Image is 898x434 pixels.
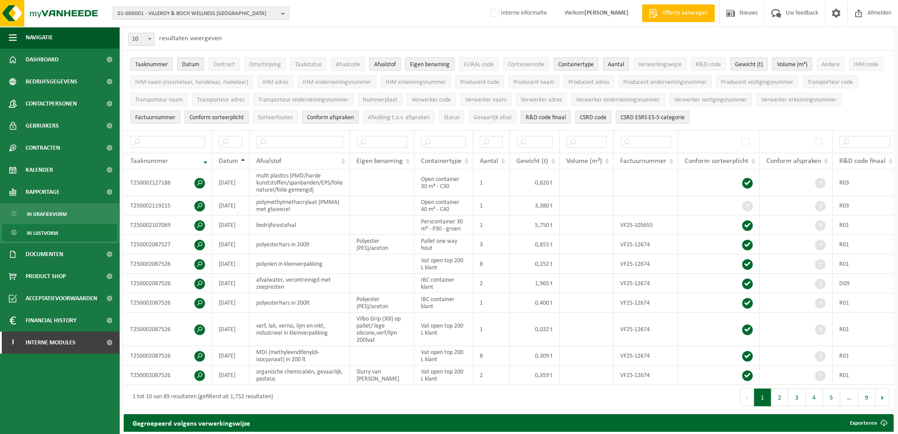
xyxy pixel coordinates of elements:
[516,158,548,165] span: Gewicht (t)
[256,158,281,165] span: Afvalstof
[414,366,473,385] td: Vat open top 200 L klant
[177,57,204,71] button: DatumDatum: Activate to sort
[616,110,690,124] button: CSRD ESRS E5-5 categorieCSRD ESRS E5-5 categorie: Activate to sort
[258,114,293,121] span: Sorteerfouten
[833,254,897,274] td: R01
[721,79,793,86] span: Producent vestigingsnummer
[833,235,897,254] td: R01
[553,57,599,71] button: ContainertypeContainertype: Activate to sort
[823,389,840,406] button: 5
[212,366,250,385] td: [DATE]
[730,57,768,71] button: Gewicht (t)Gewicht (t): Activate to sort
[130,110,180,124] button: FactuurnummerFactuurnummer: Activate to sort
[250,346,350,366] td: MDI (methyleendifenyldi-isocyanaat) in 200 lt
[26,265,66,287] span: Product Shop
[250,196,350,215] td: polymethylmethacrylaat (PMMA) met glasvezel
[473,366,510,385] td: 2
[833,366,897,385] td: R01
[564,75,614,88] button: Producent adresProducent adres: Activate to sort
[129,33,154,45] span: 10
[510,196,560,215] td: 3,380 t
[735,61,763,68] span: Gewicht (t)
[135,114,175,121] span: Factuurnummer
[124,254,212,274] td: T250002087526
[26,71,77,93] span: Bedrijfsgegevens
[159,35,222,42] label: resultaten weergeven
[250,170,350,196] td: multi plastics (PMD/harde kunststoffen/spanbanden/EPS/folie naturel/folie gemengd)
[358,93,402,106] button: NummerplaatNummerplaat: Activate to sort
[473,313,510,346] td: 1
[510,346,560,366] td: 0,309 t
[135,79,248,86] span: IHM naam (inzamelaar, handelaar, makelaar)
[843,414,893,432] a: Exporteren
[614,313,678,346] td: VF25-12674
[124,293,212,313] td: T250002087526
[258,97,349,103] span: Transporteur ondernemingsnummer
[614,346,678,366] td: VF25-12674
[212,170,250,196] td: [DATE]
[212,313,250,346] td: [DATE]
[26,243,63,265] span: Documenten
[356,158,403,165] span: Eigen benaming
[128,33,155,46] span: 10
[455,75,504,88] button: Producent codeProducent code: Activate to sort
[833,215,897,235] td: R01
[208,57,240,71] button: ContractContract: Activate to sort
[674,97,747,103] span: Verwerker vestigingsnummer
[608,61,624,68] span: Aantal
[250,254,350,274] td: polyolen in kleinverpakking
[117,7,277,20] span: 01-000001 - VILLEROY & BOCH WELLNESS [GEOGRAPHIC_DATA]
[817,57,845,71] button: AndereAndere: Activate to sort
[508,61,544,68] span: Containercode
[124,274,212,293] td: T250002087526
[806,389,823,406] button: 4
[295,61,322,68] span: Taakstatus
[26,181,60,203] span: Rapportage
[258,75,293,88] button: IHM adresIHM adres: Activate to sort
[513,79,554,86] span: Producent naam
[510,170,560,196] td: 0,620 t
[414,235,473,254] td: Pallet one way hout
[580,114,606,121] span: CSRD code
[212,274,250,293] td: [DATE]
[124,235,212,254] td: T250002087527
[363,110,435,124] button: Afwijking t.o.v. afsprakenAfwijking t.o.v. afspraken: Activate to sort
[336,61,360,68] span: Afvalcode
[614,254,678,274] td: VF25-12674
[124,366,212,385] td: T250002087526
[833,196,897,215] td: R03
[212,346,250,366] td: [DATE]
[614,235,678,254] td: VF25-12674
[124,170,212,196] td: T250002127188
[756,93,841,106] button: Verwerker erkenningsnummerVerwerker erkenningsnummer: Activate to sort
[480,158,498,165] span: Aantal
[244,57,286,71] button: OmschrijvingOmschrijving: Activate to sort
[212,293,250,313] td: [DATE]
[331,57,365,71] button: AfvalcodeAfvalcode: Activate to sort
[474,114,512,121] span: Gevaarlijk afval
[262,79,288,86] span: IHM adres
[854,61,878,68] span: IHM code
[26,115,59,137] span: Gebruikers
[603,57,629,71] button: AantalAantal: Activate to sort
[473,170,510,196] td: 1
[350,366,414,385] td: Slurry van [PERSON_NAME]
[130,75,253,88] button: IHM naam (inzamelaar, handelaar, makelaar)IHM naam (inzamelaar, handelaar, makelaar): Activate to...
[685,158,748,165] span: Conform sorteerplicht
[716,75,798,88] button: Producent vestigingsnummerProducent vestigingsnummer: Activate to sort
[250,366,350,385] td: organische chemicaliën, gevaarlijk, pasteus
[669,93,752,106] button: Verwerker vestigingsnummerVerwerker vestigingsnummer: Activate to sort
[777,61,807,68] span: Volume (m³)
[521,110,571,124] button: R&D code finaalR&amp;D code finaal: Activate to sort
[26,49,59,71] span: Dashboard
[571,93,665,106] button: Verwerker ondernemingsnummerVerwerker ondernemingsnummer: Activate to sort
[833,274,897,293] td: D09
[473,346,510,366] td: 8
[761,97,837,103] span: Verwerker erkenningsnummer
[766,158,821,165] span: Conform afspraken
[439,110,464,124] button: StatusStatus: Activate to sort
[405,57,455,71] button: Eigen benamingEigen benaming: Activate to sort
[302,110,359,124] button: Conform afspraken : Activate to sort
[182,61,199,68] span: Datum
[130,57,173,71] button: TaaknummerTaaknummer: Activate to remove sorting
